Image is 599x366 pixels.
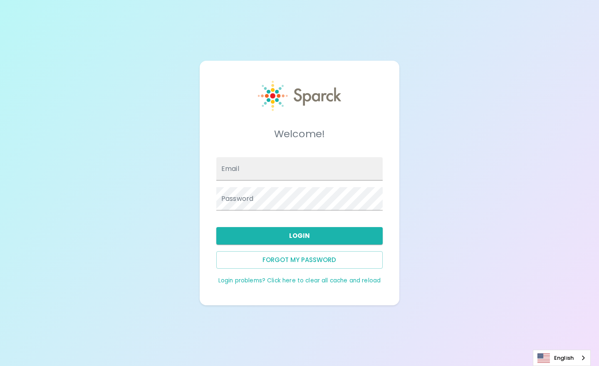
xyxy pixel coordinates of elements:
div: Language [533,350,591,366]
img: Sparck logo [258,81,341,111]
h5: Welcome! [216,127,383,141]
a: English [533,350,590,366]
a: Login problems? Click here to clear all cache and reload [218,277,381,284]
button: Forgot my password [216,251,383,269]
button: Login [216,227,383,245]
aside: Language selected: English [533,350,591,366]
